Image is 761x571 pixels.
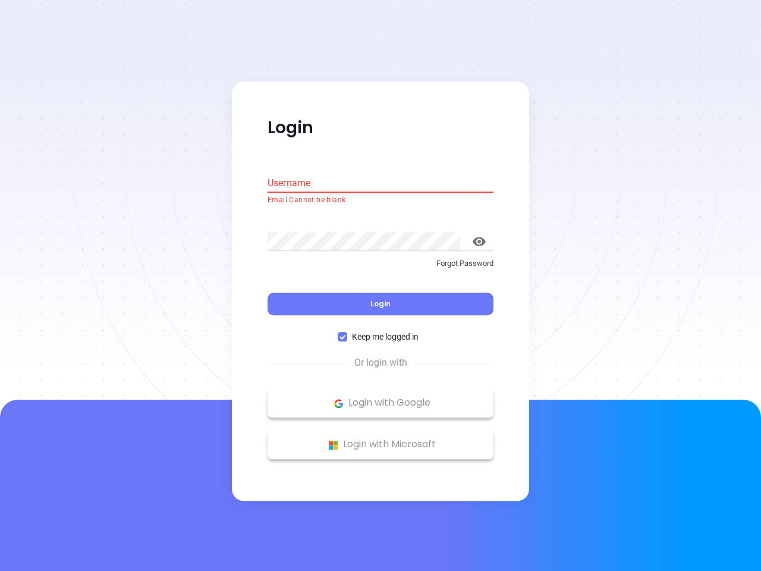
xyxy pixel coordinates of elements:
p: Login [268,117,493,139]
p: Login with Google [273,394,488,412]
button: Microsoft Logo Login with Microsoft [268,430,493,460]
button: toggle password visibility [465,227,493,256]
p: Login with Microsoft [273,436,488,454]
button: Login [268,293,493,316]
img: Google Logo [331,396,346,411]
p: Email Cannot be blank [268,194,493,206]
span: Or login with [348,356,413,371]
span: Keep me logged in [347,331,423,344]
span: Login [370,299,391,309]
a: Forgot Password [268,258,493,279]
button: Google Logo Login with Google [268,388,493,418]
p: Forgot Password [268,258,493,269]
img: Microsoft Logo [326,438,341,453]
